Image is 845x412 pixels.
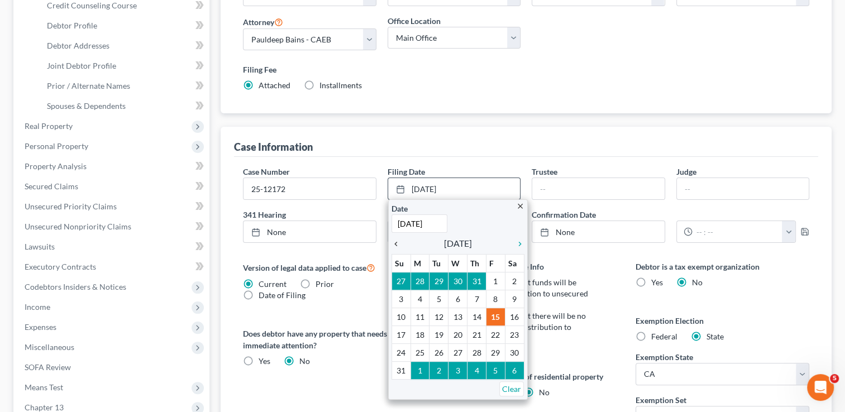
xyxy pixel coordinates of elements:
a: Unsecured Nonpriority Claims [16,217,209,237]
label: Filing Date [388,166,425,178]
span: Debtor Profile [47,21,97,30]
a: SOFA Review [16,357,209,377]
span: Date of Filing [259,290,305,300]
td: 21 [467,326,486,344]
span: Expenses [25,322,56,332]
td: 9 [505,290,524,308]
th: Sa [505,255,524,272]
label: Office Location [388,15,441,27]
a: None [532,221,664,242]
span: Prior / Alternate Names [47,81,130,90]
span: Personal Property [25,141,88,151]
a: close [516,199,524,212]
span: 5 [830,374,839,383]
a: chevron_left [392,237,406,250]
span: Current [259,279,287,289]
span: Federal [651,332,677,341]
td: 12 [429,308,448,326]
span: [DATE] [444,237,472,250]
th: W [448,255,467,272]
td: 25 [410,344,429,362]
a: [DATE] [388,178,520,199]
td: 3 [448,362,467,380]
span: Miscellaneous [25,342,74,352]
span: Means Test [25,382,63,392]
th: Th [467,255,486,272]
span: Joint Debtor Profile [47,61,116,70]
th: M [410,255,429,272]
span: Installments [319,80,362,90]
a: Spouses & Dependents [38,96,209,116]
label: Trustee [532,166,557,178]
td: 6 [505,362,524,380]
input: -- [677,178,809,199]
td: 23 [505,326,524,344]
i: close [516,202,524,210]
span: Yes [259,356,270,366]
td: 31 [467,272,486,290]
td: 1 [486,272,505,290]
td: 10 [392,308,410,326]
span: Property Analysis [25,161,87,171]
span: Income [25,302,50,312]
span: Lawsuits [25,242,55,251]
label: Exemption State [636,351,693,363]
td: 20 [448,326,467,344]
a: None [244,221,375,242]
input: -- : -- [693,221,783,242]
a: Property Analysis [16,156,209,176]
i: chevron_right [510,239,524,248]
span: Chapter 13 [25,403,64,412]
span: Prior [316,279,334,289]
td: 2 [505,272,524,290]
label: Attorney [243,15,283,28]
span: Attached [259,80,290,90]
td: 4 [410,290,429,308]
input: Enter case number... [244,178,375,199]
td: 26 [429,344,448,362]
span: Credit Counseling Course [47,1,137,10]
td: 6 [448,290,467,308]
span: No [299,356,310,366]
td: 29 [429,272,448,290]
td: 28 [410,272,429,290]
td: 27 [448,344,467,362]
label: Exemption Election [636,315,809,327]
td: 22 [486,326,505,344]
input: -- [532,178,664,199]
label: 341 Hearing [237,209,526,221]
td: 13 [448,308,467,326]
a: Executory Contracts [16,257,209,277]
input: 1/1/2013 [392,214,447,233]
td: 15 [486,308,505,326]
span: Secured Claims [25,181,78,191]
span: Spouses & Dependents [47,101,126,111]
a: Debtor Profile [38,16,209,36]
label: Case Number [243,166,290,178]
td: 19 [429,326,448,344]
div: Case Information [234,140,313,154]
span: Codebtors Insiders & Notices [25,282,126,291]
span: Debtor Addresses [47,41,109,50]
td: 29 [486,344,505,362]
td: 5 [429,290,448,308]
label: Exemption Set [636,394,686,406]
td: 11 [410,308,429,326]
label: Does debtor have any property that needs immediate attention? [243,328,417,351]
td: 17 [392,326,410,344]
label: Date [392,203,408,214]
a: Prior / Alternate Names [38,76,209,96]
td: 31 [392,362,410,380]
td: 18 [410,326,429,344]
td: 24 [392,344,410,362]
td: 7 [467,290,486,308]
span: State [706,332,724,341]
td: 14 [467,308,486,326]
a: chevron_right [510,237,524,250]
td: 28 [467,344,486,362]
th: Su [392,255,410,272]
td: 30 [448,272,467,290]
span: Unsecured Nonpriority Claims [25,222,131,231]
a: Joint Debtor Profile [38,56,209,76]
label: Version of legal data applied to case [243,261,417,274]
